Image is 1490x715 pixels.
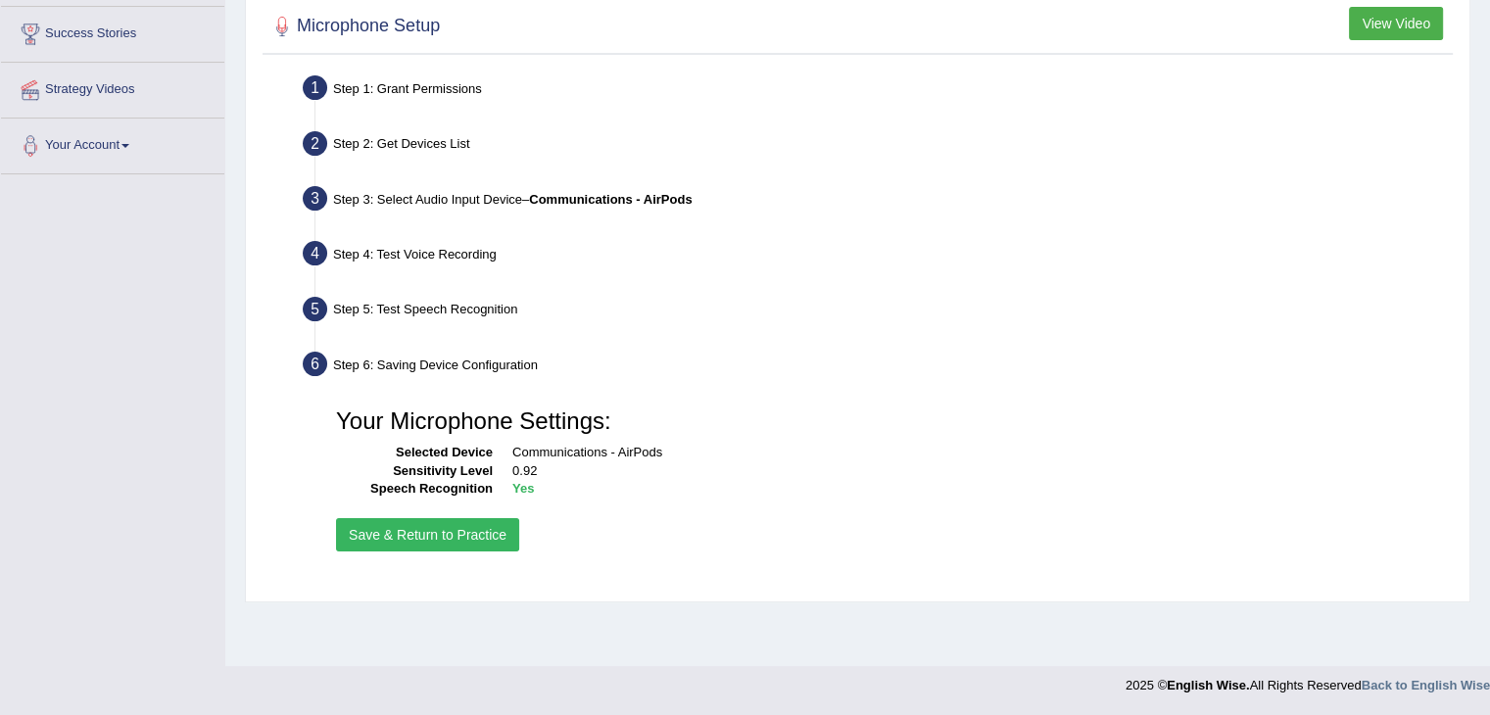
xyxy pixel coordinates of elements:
[336,518,519,551] button: Save & Return to Practice
[294,180,1461,223] div: Step 3: Select Audio Input Device
[512,481,534,496] b: Yes
[336,462,493,481] dt: Sensitivity Level
[1362,678,1490,692] a: Back to English Wise
[529,192,692,207] b: Communications - AirPods
[1,7,224,56] a: Success Stories
[522,192,693,207] span: –
[1,63,224,112] a: Strategy Videos
[294,235,1461,278] div: Step 4: Test Voice Recording
[294,346,1461,389] div: Step 6: Saving Device Configuration
[1,119,224,167] a: Your Account
[267,12,440,41] h2: Microphone Setup
[294,70,1461,113] div: Step 1: Grant Permissions
[1126,666,1490,694] div: 2025 © All Rights Reserved
[294,291,1461,334] div: Step 5: Test Speech Recognition
[1349,7,1443,40] button: View Video
[336,408,1438,434] h3: Your Microphone Settings:
[336,480,493,499] dt: Speech Recognition
[294,125,1461,168] div: Step 2: Get Devices List
[1167,678,1249,692] strong: English Wise.
[512,462,1438,481] dd: 0.92
[336,444,493,462] dt: Selected Device
[512,444,1438,462] dd: Communications - AirPods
